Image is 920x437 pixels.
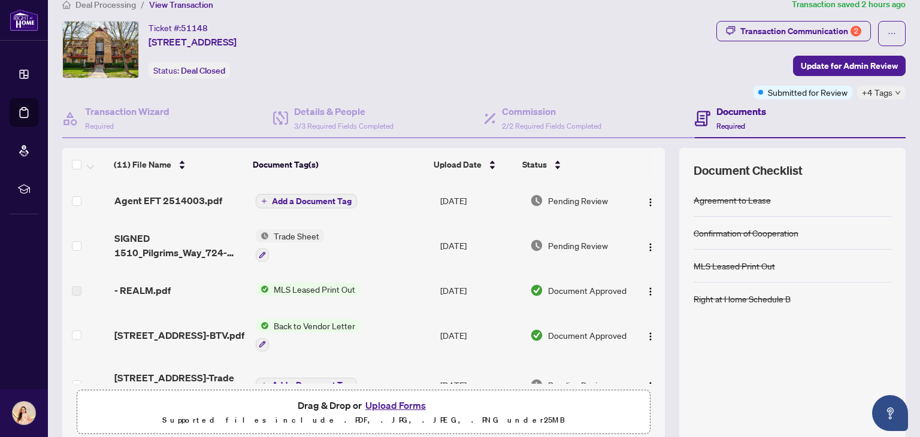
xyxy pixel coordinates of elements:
span: Add a Document Tag [272,197,352,205]
div: Transaction Communication [740,22,861,41]
button: Logo [641,326,660,345]
h4: Commission [502,104,601,119]
button: Update for Admin Review [793,56,906,76]
span: MLS Leased Print Out [269,283,360,296]
td: [DATE] [435,271,525,309]
span: Required [85,122,114,131]
span: 51148 [181,23,208,34]
div: MLS Leased Print Out [694,259,775,272]
span: Required [716,122,745,131]
img: logo [10,9,38,31]
span: SIGNED 1510_Pilgrims_Way_724-Trade_sheet-Mihaela_to_review.pdf [114,231,246,260]
span: Pending Review [548,239,608,252]
button: Upload Forms [362,397,429,413]
span: - REALM.pdf [114,283,171,298]
span: [STREET_ADDRESS]-Trade sheet-Mihaela to review.pdf [114,371,246,399]
img: Document Status [530,284,543,297]
span: down [895,90,901,96]
button: Status IconMLS Leased Print Out [256,283,360,296]
span: [STREET_ADDRESS] [149,35,237,49]
img: Document Status [530,239,543,252]
td: [DATE] [435,361,525,409]
button: Status IconTrade Sheet [256,229,324,262]
span: 2/2 Required Fields Completed [502,122,601,131]
p: Supported files include .PDF, .JPG, .JPEG, .PNG under 25 MB [84,413,643,427]
button: Add a Document Tag [256,194,357,208]
button: Logo [641,191,660,210]
button: Logo [641,281,660,300]
button: Add a Document Tag [256,377,357,393]
span: plus [261,198,267,204]
span: Add a Document Tag [272,381,352,389]
img: Document Status [530,378,543,392]
span: Agent EFT 2514003.pdf [114,193,222,208]
img: Logo [646,332,655,341]
h4: Details & People [294,104,394,119]
span: (11) File Name [114,158,171,171]
button: Add a Document Tag [256,193,357,209]
img: Logo [646,381,655,391]
button: Add a Document Tag [256,378,357,392]
img: Logo [646,242,655,252]
span: Pending Review [548,194,608,207]
span: Back to Vendor Letter [269,319,360,332]
div: Agreement to Lease [694,193,771,207]
span: Status [522,158,547,171]
div: Status: [149,62,230,78]
span: Document Checklist [694,162,803,179]
div: 2 [851,26,861,37]
span: Trade Sheet [269,229,324,242]
img: Status Icon [256,319,269,332]
td: [DATE] [435,181,525,220]
img: Profile Icon [13,402,35,424]
span: Update for Admin Review [801,56,898,75]
span: Pending Review [548,378,608,392]
button: Open asap [872,395,908,431]
span: Submitted for Review [768,86,848,99]
span: Drag & Drop orUpload FormsSupported files include .PDF, .JPG, .JPEG, .PNG under25MB [77,390,650,435]
span: Upload Date [434,158,482,171]
h4: Documents [716,104,766,119]
button: Status IconBack to Vendor Letter [256,319,360,351]
th: Status [517,148,625,181]
span: 3/3 Required Fields Completed [294,122,394,131]
img: Status Icon [256,229,269,242]
span: home [62,1,71,9]
img: Document Status [530,329,543,342]
button: Logo [641,375,660,394]
img: Logo [646,287,655,296]
span: [STREET_ADDRESS]-BTV.pdf [114,328,244,342]
span: plus [261,382,267,388]
span: Deal Closed [181,65,225,76]
span: Drag & Drop or [298,397,429,413]
span: ellipsis [888,29,896,38]
div: Right at Home Schedule B [694,292,791,305]
th: Document Tag(s) [248,148,429,181]
img: Logo [646,198,655,207]
th: (11) File Name [109,148,248,181]
span: Document Approved [548,329,627,342]
td: [DATE] [435,220,525,271]
button: Logo [641,236,660,255]
div: Ticket #: [149,21,208,35]
td: [DATE] [435,309,525,361]
span: Document Approved [548,284,627,297]
span: +4 Tags [862,86,892,99]
th: Upload Date [429,148,517,181]
img: IMG-W12356453_1.jpg [63,22,138,78]
button: Transaction Communication2 [716,21,871,41]
img: Status Icon [256,283,269,296]
img: Document Status [530,194,543,207]
div: Confirmation of Cooperation [694,226,798,239]
h4: Transaction Wizard [85,104,170,119]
